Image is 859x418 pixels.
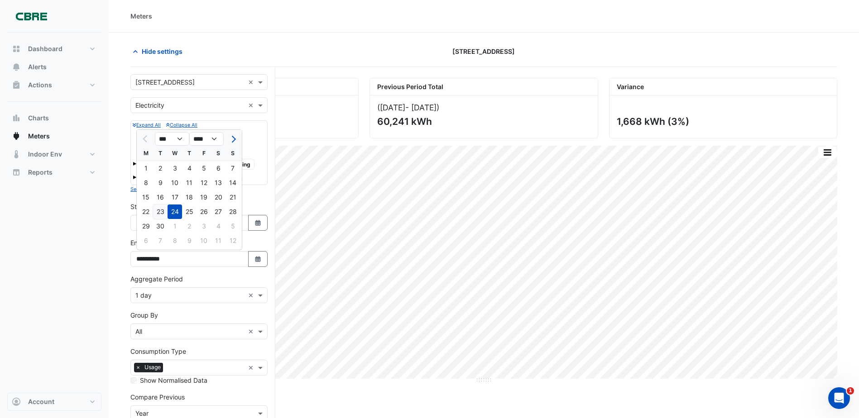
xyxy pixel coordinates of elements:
[12,114,21,123] app-icon: Charts
[139,219,153,233] div: 29
[139,233,153,248] div: Monday, October 6, 2025
[211,161,226,176] div: 6
[130,186,172,192] small: Select Reportable
[134,363,142,372] span: ×
[168,176,182,190] div: 10
[130,185,172,193] button: Select Reportable
[12,132,21,141] app-icon: Meters
[168,219,182,233] div: Wednesday, October 1, 2025
[168,190,182,204] div: Wednesday, September 17, 2025
[197,161,211,176] div: Friday, September 5, 2025
[197,176,211,190] div: 12
[211,233,226,248] div: Saturday, October 11, 2025
[609,78,837,95] div: Variance
[153,233,168,248] div: Tuesday, October 7, 2025
[182,190,197,204] div: 18
[153,161,168,176] div: 2
[211,176,226,190] div: 13
[370,78,597,95] div: Previous Period Total
[133,122,161,128] small: Expand All
[226,176,240,190] div: Sunday, September 14, 2025
[130,274,183,284] label: Aggregate Period
[248,77,256,87] span: Clear
[182,233,197,248] div: Thursday, October 9, 2025
[211,161,226,176] div: Saturday, September 6, 2025
[130,238,158,247] label: End Date
[153,233,168,248] div: 7
[153,219,168,233] div: 30
[227,132,238,146] button: Next month
[211,204,226,219] div: 27
[130,202,161,211] label: Start Date
[12,150,21,159] app-icon: Indoor Env
[153,190,168,204] div: Tuesday, September 16, 2025
[142,47,182,56] span: Hide settings
[139,161,153,176] div: 1
[182,233,197,248] div: 9
[226,233,240,248] div: Sunday, October 12, 2025
[248,327,256,336] span: Clear
[226,204,240,219] div: 28
[12,81,21,90] app-icon: Actions
[254,219,262,227] fa-icon: Select Date
[7,40,101,58] button: Dashboard
[28,132,50,141] span: Meters
[248,290,256,300] span: Clear
[7,58,101,76] button: Alerts
[211,204,226,219] div: Saturday, September 27, 2025
[12,62,21,71] app-icon: Alerts
[248,100,256,110] span: Clear
[847,387,854,394] span: 1
[182,176,197,190] div: Thursday, September 11, 2025
[7,76,101,94] button: Actions
[130,11,152,21] div: Meters
[130,347,186,356] label: Consumption Type
[828,387,850,409] iframe: Intercom live chat
[182,219,197,233] div: Thursday, October 2, 2025
[197,219,211,233] div: 3
[7,163,101,181] button: Reports
[130,310,158,320] label: Group By
[226,233,240,248] div: 12
[168,233,182,248] div: 8
[153,146,168,161] div: T
[168,204,182,219] div: Wednesday, September 24, 2025
[197,233,211,248] div: 10
[377,116,588,127] div: 60,241 kWh
[197,204,211,219] div: Friday, September 26, 2025
[11,7,52,25] img: Company Logo
[226,190,240,204] div: Sunday, September 21, 2025
[140,375,207,385] label: Show Normalised Data
[197,176,211,190] div: Friday, September 12, 2025
[211,190,226,204] div: Saturday, September 20, 2025
[166,122,197,128] small: Collapse All
[226,146,240,161] div: S
[28,44,62,53] span: Dashboard
[12,168,21,177] app-icon: Reports
[226,161,240,176] div: Sunday, September 7, 2025
[7,145,101,163] button: Indoor Env
[153,161,168,176] div: Tuesday, September 2, 2025
[28,114,49,123] span: Charts
[818,147,836,158] button: More Options
[211,219,226,233] div: 4
[168,219,182,233] div: 1
[182,204,197,219] div: 25
[226,161,240,176] div: 7
[168,233,182,248] div: Wednesday, October 8, 2025
[139,204,153,219] div: Monday, September 22, 2025
[139,176,153,190] div: Monday, September 8, 2025
[28,150,62,159] span: Indoor Env
[182,146,197,161] div: T
[182,204,197,219] div: Thursday, September 25, 2025
[153,176,168,190] div: 9
[130,43,188,59] button: Hide settings
[211,190,226,204] div: 20
[197,146,211,161] div: F
[617,116,828,127] div: 1,668 kWh (3%)
[139,204,153,219] div: 22
[197,190,211,204] div: 19
[139,146,153,161] div: M
[153,204,168,219] div: 23
[28,397,54,406] span: Account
